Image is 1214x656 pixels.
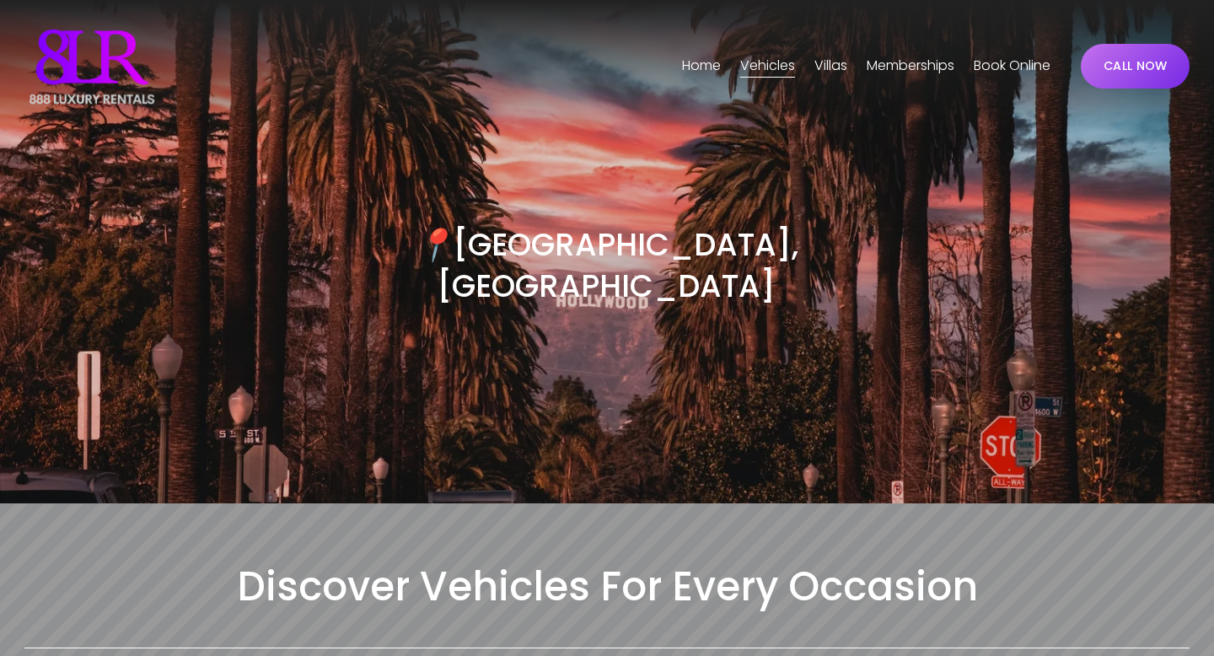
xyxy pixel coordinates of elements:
[740,54,795,78] span: Vehicles
[740,53,795,80] a: folder dropdown
[867,53,954,80] a: Memberships
[814,54,847,78] span: Villas
[415,223,454,266] em: 📍
[814,53,847,80] a: folder dropdown
[24,24,159,109] img: Luxury Car &amp; Home Rentals For Every Occasion
[315,224,898,307] h3: [GEOGRAPHIC_DATA], [GEOGRAPHIC_DATA]
[1081,44,1190,89] a: CALL NOW
[974,53,1050,80] a: Book Online
[682,53,721,80] a: Home
[24,561,1190,612] h2: Discover Vehicles For Every Occasion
